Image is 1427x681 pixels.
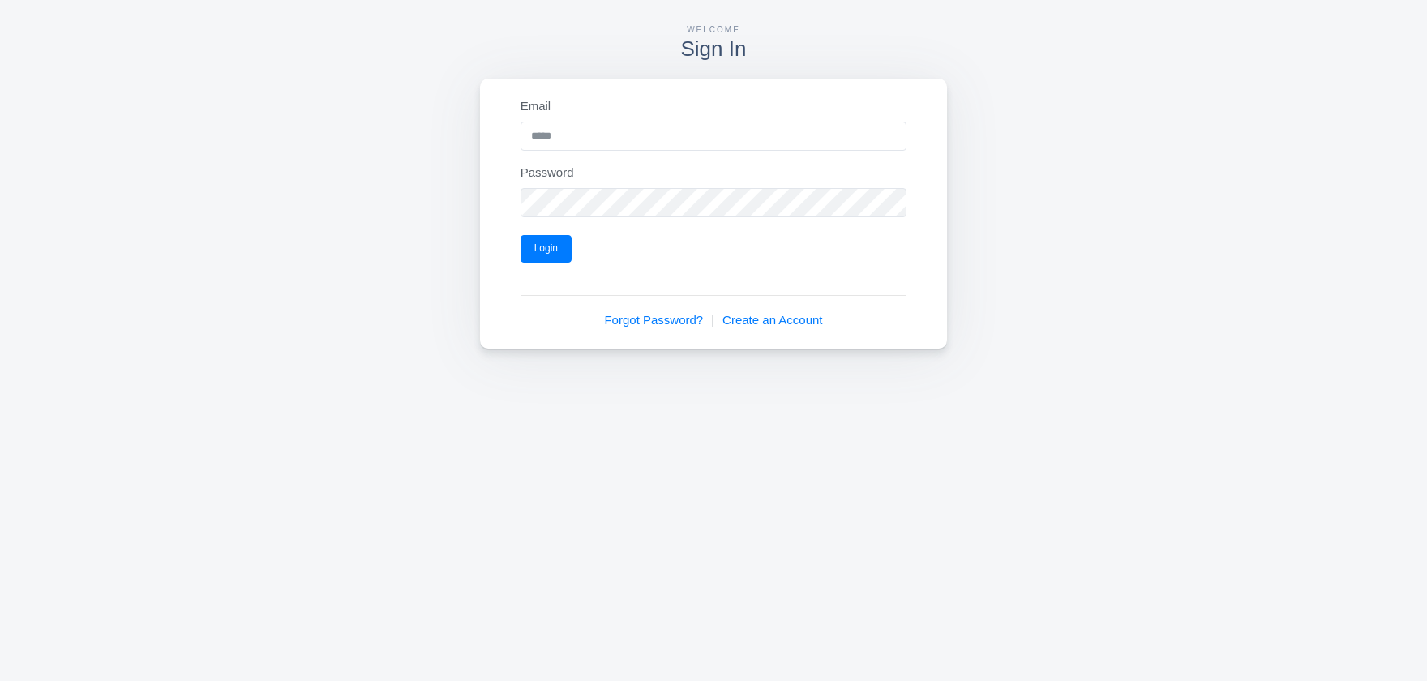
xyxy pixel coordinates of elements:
[480,38,948,59] h3: Sign In
[521,97,551,116] label: Email
[604,311,703,330] a: Forgot Password?
[687,25,740,34] span: Welcome
[521,235,572,263] button: Login
[711,311,714,330] span: |
[722,311,822,330] a: Create an Account
[521,164,574,182] label: Password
